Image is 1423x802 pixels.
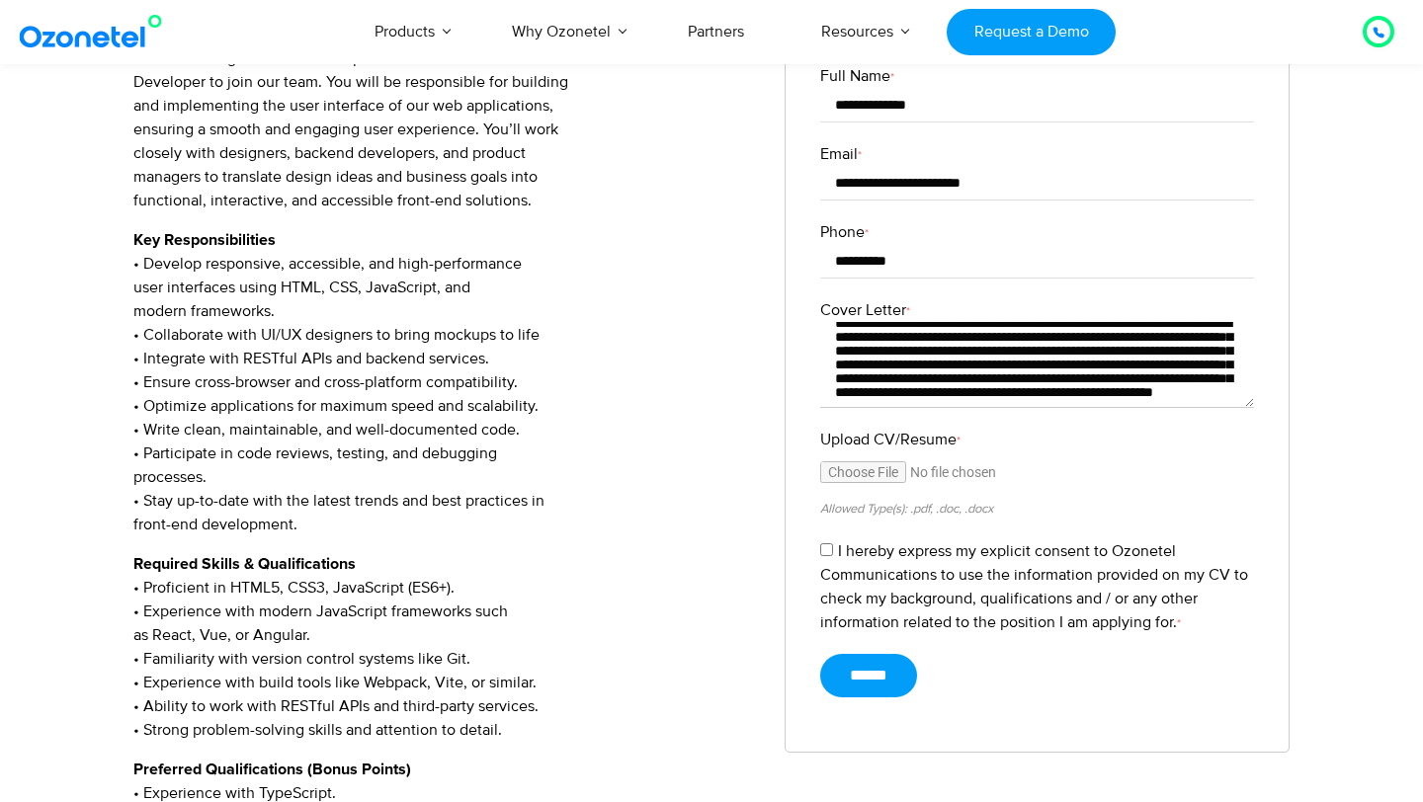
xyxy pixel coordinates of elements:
label: Email [820,142,1255,166]
strong: Preferred Qualifications (Bonus Points) [133,762,411,777]
small: Allowed Type(s): .pdf, .doc, .docx [820,501,993,517]
strong: Required Skills & Qualifications [133,556,356,572]
label: I hereby express my explicit consent to Ozonetel Communications to use the information provided o... [820,541,1248,632]
p: • Proficient in HTML5, CSS3, JavaScript (ES6+). • Experience with modern JavaScript frameworks su... [133,552,755,742]
p: • Develop responsive, accessible, and high-performance user interfaces using HTML, CSS, JavaScrip... [133,228,755,536]
label: Cover Letter [820,298,1255,322]
label: Phone [820,220,1255,244]
label: Upload CV/Resume [820,428,1255,451]
strong: Key Responsibilities [133,232,276,248]
label: Full Name [820,64,1255,88]
a: Request a Demo [947,9,1116,55]
p: We are looking for a skilled and passionate Front-End Developer to join our team. You will be res... [133,23,755,212]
